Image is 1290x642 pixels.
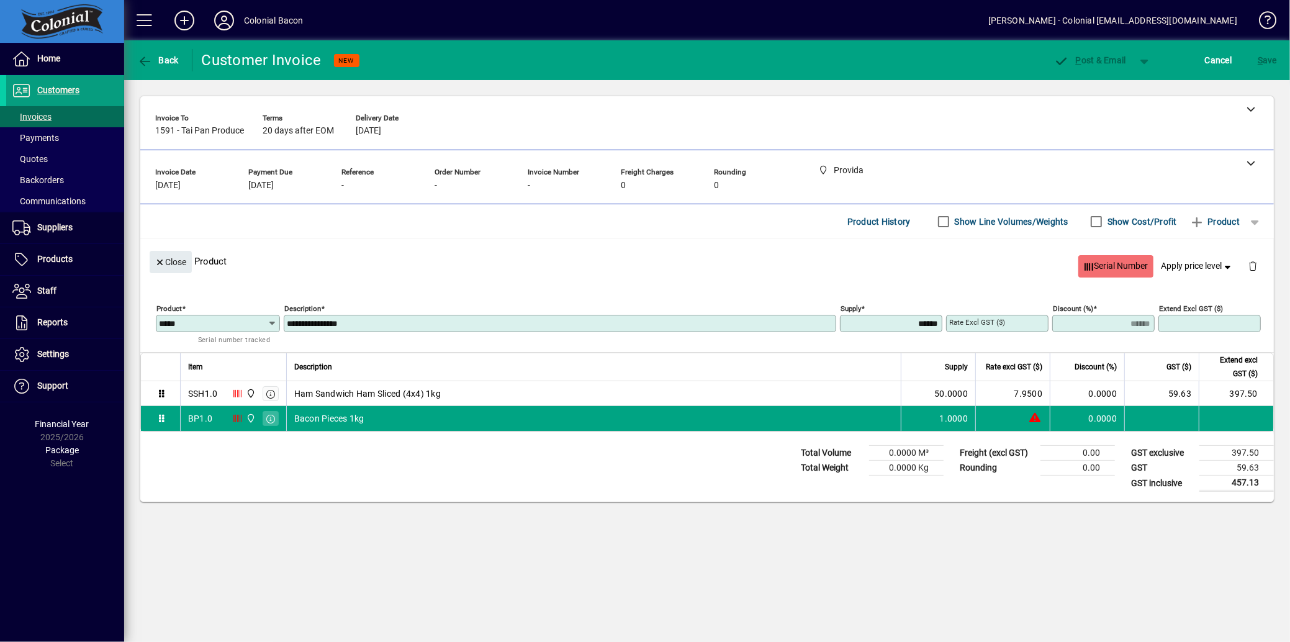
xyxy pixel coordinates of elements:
[714,181,719,191] span: 0
[1238,251,1268,281] button: Delete
[1048,49,1132,71] button: Post & Email
[263,126,334,136] span: 20 days after EOM
[35,419,89,429] span: Financial Year
[156,304,182,313] mat-label: Product
[37,286,56,296] span: Staff
[6,307,124,338] a: Reports
[6,212,124,243] a: Suppliers
[1161,260,1234,273] span: Apply price level
[243,387,257,400] span: Provida
[140,238,1274,284] div: Product
[1189,212,1240,232] span: Product
[6,371,124,402] a: Support
[150,251,192,273] button: Close
[294,360,332,374] span: Description
[134,49,182,71] button: Back
[356,126,381,136] span: [DATE]
[869,446,944,461] td: 0.0000 M³
[248,181,274,191] span: [DATE]
[188,387,218,400] div: SSH1.0
[1238,260,1268,271] app-page-header-button: Delete
[243,412,257,425] span: Provida
[155,252,187,273] span: Close
[6,191,124,212] a: Communications
[795,461,869,476] td: Total Weight
[1076,55,1081,65] span: P
[1125,461,1199,476] td: GST
[1053,304,1093,313] mat-label: Discount (%)
[188,412,212,425] div: BP1.0
[1202,49,1235,71] button: Cancel
[37,222,73,232] span: Suppliers
[155,181,181,191] span: [DATE]
[1050,381,1124,406] td: 0.0000
[842,210,916,233] button: Product History
[37,254,73,264] span: Products
[621,181,626,191] span: 0
[795,446,869,461] td: Total Volume
[1105,215,1177,228] label: Show Cost/Profit
[37,85,79,95] span: Customers
[155,126,244,136] span: 1591 - Tai Pan Produce
[6,170,124,191] a: Backorders
[1205,50,1232,70] span: Cancel
[6,276,124,307] a: Staff
[1199,476,1274,491] td: 457.13
[12,133,59,143] span: Payments
[12,112,52,122] span: Invoices
[202,50,322,70] div: Customer Invoice
[1040,461,1115,476] td: 0.00
[847,212,911,232] span: Product History
[934,387,968,400] span: 50.0000
[284,304,321,313] mat-label: Description
[1078,255,1153,278] button: Serial Number
[954,461,1040,476] td: Rounding
[983,387,1042,400] div: 7.9500
[12,175,64,185] span: Backorders
[1199,381,1273,406] td: 397.50
[6,339,124,370] a: Settings
[1050,406,1124,431] td: 0.0000
[435,181,437,191] span: -
[1199,461,1274,476] td: 59.63
[198,332,270,346] mat-hint: Serial number tracked
[6,43,124,75] a: Home
[137,55,179,65] span: Back
[945,360,968,374] span: Supply
[45,445,79,455] span: Package
[37,349,69,359] span: Settings
[1040,446,1115,461] td: 0.00
[124,49,192,71] app-page-header-button: Back
[165,9,204,32] button: Add
[940,412,968,425] span: 1.0000
[1125,476,1199,491] td: GST inclusive
[37,381,68,391] span: Support
[1125,446,1199,461] td: GST exclusive
[1258,50,1277,70] span: ave
[294,412,364,425] span: Bacon Pieces 1kg
[841,304,861,313] mat-label: Supply
[294,387,441,400] span: Ham Sandwich Ham Sliced (4x4) 1kg
[1255,49,1280,71] button: Save
[37,53,60,63] span: Home
[1157,255,1238,278] button: Apply price level
[147,256,195,267] app-page-header-button: Close
[1199,446,1274,461] td: 397.50
[341,181,344,191] span: -
[6,244,124,275] a: Products
[988,11,1237,30] div: [PERSON_NAME] - Colonial [EMAIL_ADDRESS][DOMAIN_NAME]
[1258,55,1263,65] span: S
[6,127,124,148] a: Payments
[949,318,1005,327] mat-label: Rate excl GST ($)
[339,57,354,65] span: NEW
[37,317,68,327] span: Reports
[244,11,303,30] div: Colonial Bacon
[1075,360,1117,374] span: Discount (%)
[954,446,1040,461] td: Freight (excl GST)
[6,148,124,170] a: Quotes
[204,9,244,32] button: Profile
[1250,2,1274,43] a: Knowledge Base
[952,215,1068,228] label: Show Line Volumes/Weights
[528,181,530,191] span: -
[1166,360,1191,374] span: GST ($)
